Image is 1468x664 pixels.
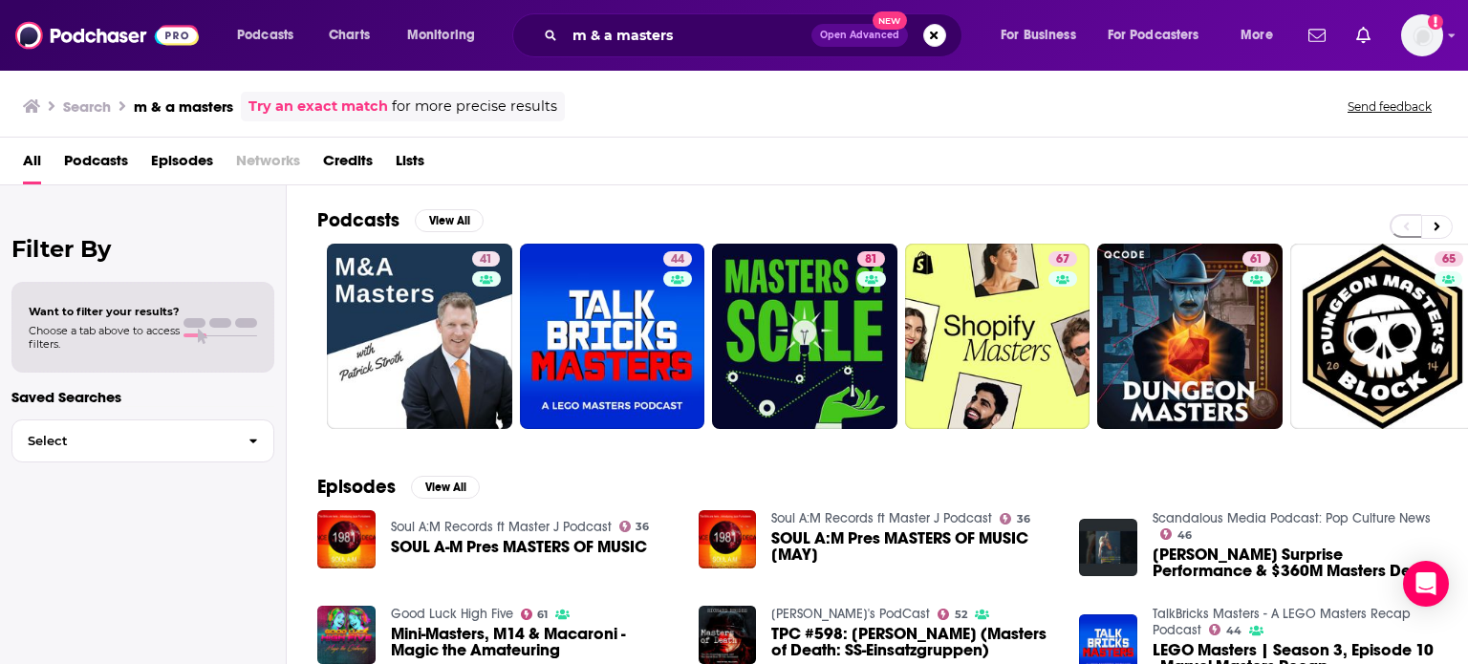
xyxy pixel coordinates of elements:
[1048,251,1077,267] a: 67
[316,20,381,51] a: Charts
[1017,515,1030,524] span: 36
[472,251,500,267] a: 41
[521,609,549,620] a: 61
[771,530,1056,563] a: SOUL A:M Pres MASTERS OF MUSIC [MAY]
[1435,251,1463,267] a: 65
[1079,519,1137,577] img: Taylor's Surprise Performance & $360M Masters Deal Revealed
[1097,244,1283,429] a: 61
[317,606,376,664] img: Mini-Masters, M14 & Macaroni - Magic the Amateuring
[771,626,1056,658] a: TPC #598: Richard M. Rhodes (Masters of Death: SS-Einsatzgruppen)
[317,208,399,232] h2: Podcasts
[820,31,899,40] span: Open Advanced
[391,519,612,535] a: Soul A:M Records ft Master J Podcast
[537,610,548,619] span: 61
[11,419,274,462] button: Select
[1153,510,1431,526] a: Scandalous Media Podcast: Pop Culture News
[29,305,180,318] span: Want to filter your results?
[530,13,981,57] div: Search podcasts, credits, & more...
[1095,20,1227,51] button: open menu
[1000,513,1030,525] a: 36
[391,626,676,658] a: Mini-Masters, M14 & Macaroni - Magic the Amateuring
[317,208,484,232] a: PodcastsView All
[317,475,480,499] a: EpisodesView All
[64,145,128,184] a: Podcasts
[411,476,480,499] button: View All
[771,510,992,526] a: Soul A:M Records ft Master J Podcast
[520,244,705,429] a: 44
[329,22,370,49] span: Charts
[699,510,757,568] img: SOUL A:M Pres MASTERS OF MUSIC [MAY]
[1442,250,1456,269] span: 65
[11,388,274,406] p: Saved Searches
[712,244,897,429] a: 81
[905,244,1090,429] a: 67
[619,521,650,532] a: 36
[1301,19,1333,52] a: Show notifications dropdown
[134,97,233,116] h3: m & a masters
[771,626,1056,658] span: TPC #598: [PERSON_NAME] (Masters of Death: SS-Einsatzgruppen)
[1153,606,1411,638] a: TalkBricks Masters - A LEGO Masters Recap Podcast
[811,24,908,47] button: Open AdvancedNew
[1108,22,1199,49] span: For Podcasters
[857,251,885,267] a: 81
[327,244,512,429] a: 41
[1401,14,1443,56] img: User Profile
[317,510,376,568] img: SOUL A-M Pres MASTERS OF MUSIC
[1001,22,1076,49] span: For Business
[11,235,274,263] h2: Filter By
[1056,250,1069,269] span: 67
[955,610,967,619] span: 52
[1153,546,1437,579] a: Taylor's Surprise Performance & $360M Masters Deal Revealed
[392,96,557,118] span: for more precise results
[865,250,877,269] span: 81
[1403,561,1449,607] div: Open Intercom Messenger
[391,539,647,555] a: SOUL A-M Pres MASTERS OF MUSIC
[12,435,233,447] span: Select
[1209,624,1241,635] a: 44
[391,606,513,622] a: Good Luck High Five
[407,22,475,49] span: Monitoring
[151,145,213,184] a: Episodes
[699,606,757,664] img: TPC #598: Richard M. Rhodes (Masters of Death: SS-Einsatzgruppen)
[29,324,180,351] span: Choose a tab above to access filters.
[987,20,1100,51] button: open menu
[224,20,318,51] button: open menu
[1242,251,1270,267] a: 61
[1428,14,1443,30] svg: Add a profile image
[636,523,649,531] span: 36
[23,145,41,184] a: All
[565,20,811,51] input: Search podcasts, credits, & more...
[1349,19,1378,52] a: Show notifications dropdown
[938,609,967,620] a: 52
[873,11,907,30] span: New
[394,20,500,51] button: open menu
[1226,627,1241,635] span: 44
[317,475,396,499] h2: Episodes
[1160,528,1192,540] a: 46
[396,145,424,184] a: Lists
[63,97,111,116] h3: Search
[236,145,300,184] span: Networks
[771,606,930,622] a: Tommy's PodCast
[1342,98,1437,115] button: Send feedback
[15,17,199,54] img: Podchaser - Follow, Share and Rate Podcasts
[323,145,373,184] a: Credits
[248,96,388,118] a: Try an exact match
[663,251,692,267] a: 44
[480,250,492,269] span: 41
[1177,531,1192,540] span: 46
